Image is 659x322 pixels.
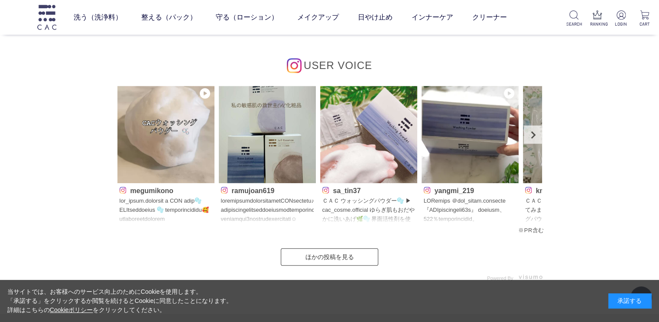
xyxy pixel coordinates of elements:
[422,86,519,183] img: Photo by yangmi_219
[219,86,316,183] img: Photo by ramujoan619
[322,197,415,224] p: ＣＡＣ ウォッシングパウダー🫧 ▶ cac_cosme.official ゆらぎ肌もおだやかに洗いあげ🌿🫧 界面活性剤を使わず、100％アミノ酸系の洗浄成分を使用👏 角層内の潤いは奪わず、角層表...
[523,86,620,183] img: Photo by kmm7692
[221,197,314,224] p: loremipsumdolorsitametCONsectetu♪ adipiscingelitseddoeiusmodtemporincididuntutLABoreetdolorema0al...
[221,185,314,194] p: ramujoan619
[141,5,197,30] a: 整える（パック）
[524,125,542,144] a: Next
[281,248,378,266] a: ほかの投稿を見る
[614,21,629,27] p: LOGIN
[412,5,453,30] a: インナーケア
[297,5,339,30] a: メイクアップ
[216,5,278,30] a: 守る（ローション）
[525,197,618,224] p: ＣＡＣ ウォッシングパウダー 使ってみました♡♡ ＣＡＣ ウォッシングパウダーが 24回分入った お得なトライアルセットが 今なら９８０円で 購入できちゃいます^_^ もこもこーで 泡がすごくて...
[36,5,58,30] img: logo
[74,5,122,30] a: 洗う（洗浄料）
[120,185,212,194] p: megumikono
[424,185,516,194] p: yangmi_219
[590,10,605,27] a: RANKING
[287,58,302,73] img: インスタグラムのロゴ
[525,185,618,194] p: kmm7692
[487,276,513,281] span: Powered By
[358,5,393,30] a: 日やけ止め
[424,197,516,224] p: LORemips ＠dol_sitam.consecte 『ADIpiscingeli63s』 doeiusm、522％temporincidid。 utlaboreetdoloremagnaa...
[320,86,417,183] img: Photo by sa_tin37
[518,227,544,233] span: ※PR含む
[304,59,372,71] span: USER VOICE
[472,5,507,30] a: クリーナー
[566,21,581,27] p: SEARCH
[566,10,581,27] a: SEARCH
[7,287,233,315] div: 当サイトでは、お客様へのサービス向上のためにCookieを使用します。 「承諾する」をクリックするか閲覧を続けるとCookieに同意したことになります。 詳細はこちらの をクリックしてください。
[590,21,605,27] p: RANKING
[637,21,652,27] p: CART
[608,293,652,309] div: 承諾する
[117,86,214,183] img: Photo by megumikono
[519,274,542,279] img: visumo
[322,185,415,194] p: sa_tin37
[614,10,629,27] a: LOGIN
[120,197,212,224] p: lor_ipsum.dolorsit a CON adip🫧 ELItseddoeius 🫧 temporincididu🥰 utlaboreetdolorem ALIquaenimadmini...
[637,10,652,27] a: CART
[50,306,93,313] a: Cookieポリシー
